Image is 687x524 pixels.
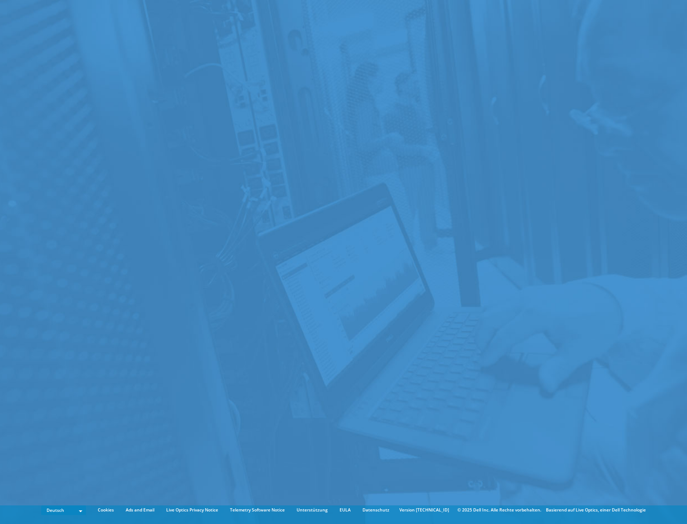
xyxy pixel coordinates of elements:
[454,506,545,514] li: © 2025 Dell Inc. Alle Rechte vorbehalten.
[291,506,333,514] a: Unterstützung
[92,506,119,514] a: Cookies
[334,506,356,514] a: EULA
[225,506,290,514] a: Telemetry Software Notice
[120,506,160,514] a: Ads and Email
[546,506,646,514] li: Basierend auf Live Optics, einer Dell Technologie
[357,506,395,514] a: Datenschutz
[161,506,224,514] a: Live Optics Privacy Notice
[396,506,453,514] li: Version [TECHNICAL_ID]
